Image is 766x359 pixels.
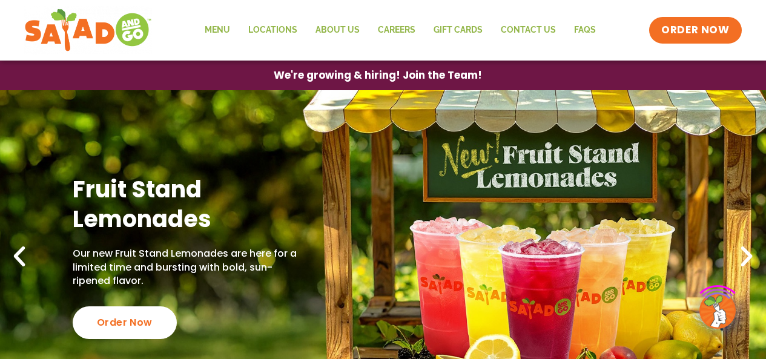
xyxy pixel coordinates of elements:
a: We're growing & hiring! Join the Team! [256,61,500,90]
img: new-SAG-logo-768×292 [24,6,152,54]
nav: Menu [196,16,605,44]
a: GIFT CARDS [424,16,492,44]
span: ORDER NOW [661,23,729,38]
a: Careers [369,16,424,44]
div: Next slide [733,243,760,270]
a: Locations [239,16,306,44]
p: Our new Fruit Stand Lemonades are here for a limited time and bursting with bold, sun-ripened fla... [73,247,302,288]
a: ORDER NOW [649,17,741,44]
a: Contact Us [492,16,565,44]
div: Previous slide [6,243,33,270]
div: Order Now [73,306,177,339]
h2: Fruit Stand Lemonades [73,174,302,234]
a: FAQs [565,16,605,44]
a: Menu [196,16,239,44]
a: About Us [306,16,369,44]
span: We're growing & hiring! Join the Team! [274,70,482,81]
